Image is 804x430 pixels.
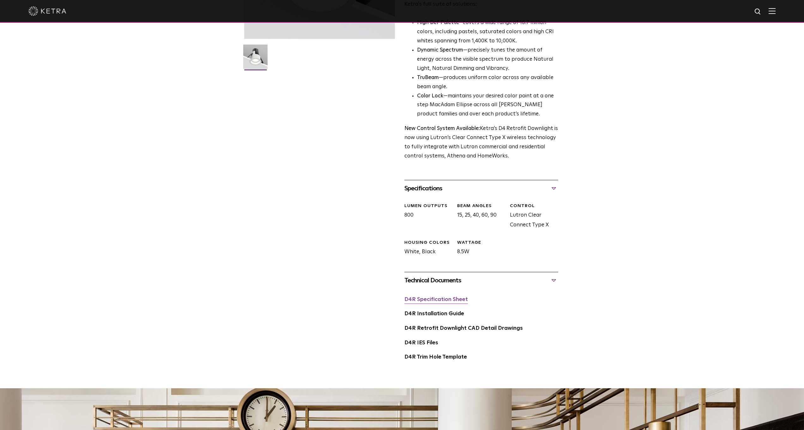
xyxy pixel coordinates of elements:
[400,203,452,230] div: 800
[510,203,558,209] div: CONTROL
[404,183,558,193] div: Specifications
[404,354,467,360] a: D4R Trim Hole Template
[417,73,558,92] li: —produces uniform color across any available beam angle.
[404,124,558,161] p: Ketra’s D4 Retrofit Downlight is now using Lutron’s Clear Connect Type X wireless technology to f...
[417,18,558,46] p: covers a wide range of 16.7 million colors, including pastels, saturated colors and high CRI whit...
[404,326,523,331] a: D4R Retrofit Downlight CAD Detail Drawings
[417,46,558,73] li: —precisely tunes the amount of energy across the visible spectrum to produce Natural Light, Natur...
[754,8,762,16] img: search icon
[404,240,452,246] div: HOUSING COLORS
[417,75,439,80] strong: TruBeam
[404,275,558,286] div: Technical Documents
[452,240,505,257] div: 8.5W
[505,203,558,230] div: Lutron Clear Connect Type X
[404,340,438,346] a: D4R IES Files
[769,8,776,14] img: Hamburger%20Nav.svg
[243,45,268,74] img: D4R Retrofit Downlight
[400,240,452,257] div: White, Black
[457,203,505,209] div: Beam Angles
[28,6,66,16] img: ketra-logo-2019-white
[452,203,505,230] div: 15, 25, 40, 60, 90
[404,297,468,302] a: D4R Specification Sheet
[457,240,505,246] div: WATTAGE
[417,93,443,99] strong: Color Lock
[404,203,452,209] div: LUMEN OUTPUTS
[404,311,464,316] a: D4R Installation Guide
[417,92,558,119] li: —maintains your desired color point at a one step MacAdam Ellipse across all [PERSON_NAME] produc...
[404,126,480,131] strong: New Control System Available:
[417,47,463,53] strong: Dynamic Spectrum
